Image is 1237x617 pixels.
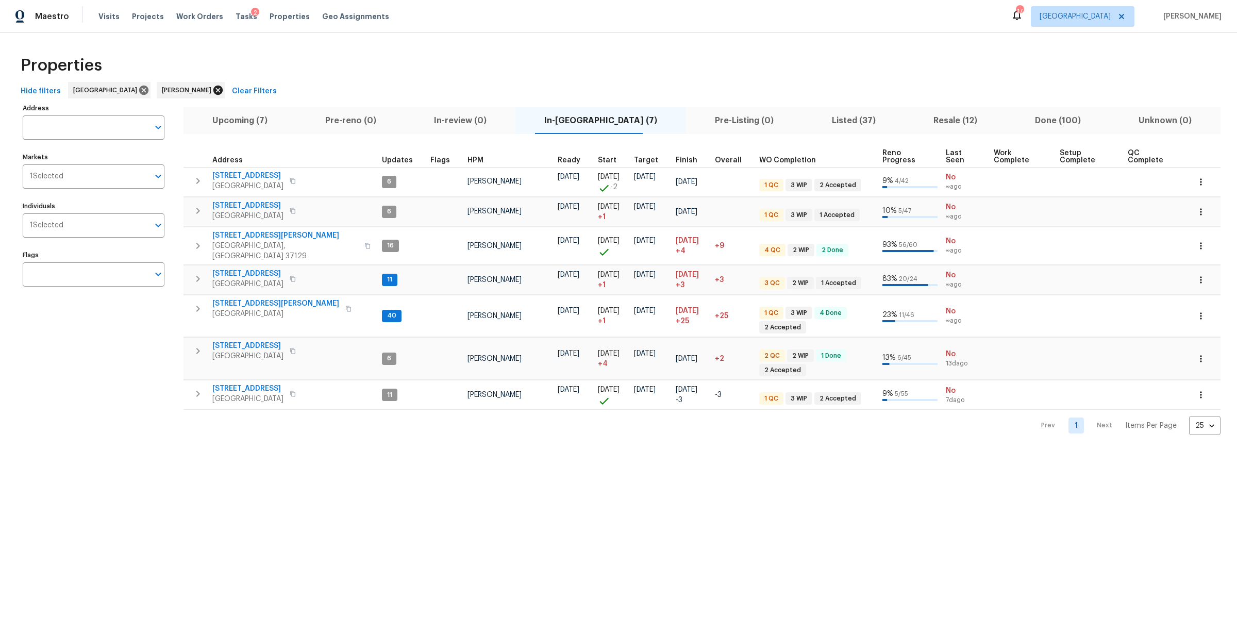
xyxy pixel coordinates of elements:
span: Unknown (0) [1116,113,1214,128]
span: [DATE] [598,307,620,314]
span: [DATE] [558,237,579,244]
td: 2 day(s) past target finish date [711,338,755,380]
span: [DATE] [558,307,579,314]
span: 93 % [882,241,897,248]
span: [PERSON_NAME] [467,208,522,215]
span: [DATE] [634,386,656,393]
span: Target [634,157,658,164]
span: No [946,306,985,316]
span: 5 / 47 [898,208,911,214]
div: [GEOGRAPHIC_DATA] [68,82,151,98]
span: 9 % [882,177,893,185]
span: 13d ago [946,359,985,368]
span: [DATE] [598,271,620,278]
span: Flags [430,157,450,164]
span: HPM [467,157,483,164]
span: 23 % [882,311,897,319]
span: 1 Done [817,352,845,360]
span: [GEOGRAPHIC_DATA] [212,211,283,221]
span: Work Complete [994,149,1042,164]
span: [PERSON_NAME] [467,312,522,320]
span: 3 WIP [787,309,811,318]
td: 3 day(s) past target finish date [711,265,755,294]
a: Goto page 1 [1068,418,1084,433]
td: Project started 2 days early [594,167,630,196]
span: 1 Accepted [815,211,859,220]
span: [GEOGRAPHIC_DATA] [212,279,283,289]
span: +9 [715,242,724,249]
span: + 1 [598,280,606,290]
span: ∞ ago [946,182,985,191]
div: Projected renovation finish date [676,157,707,164]
span: 4 / 42 [895,178,909,184]
span: 1 QC [760,394,782,403]
span: +3 [715,276,724,284]
span: 9 % [882,390,893,397]
span: Properties [270,11,310,22]
span: 2 WIP [789,246,813,255]
span: Upcoming (7) [190,113,290,128]
span: 1 QC [760,211,782,220]
span: Setup Complete [1060,149,1110,164]
div: Days past target finish date [715,157,751,164]
span: [DATE] [558,203,579,210]
span: No [946,202,985,212]
span: [GEOGRAPHIC_DATA] [1040,11,1111,22]
span: [STREET_ADDRESS] [212,171,283,181]
span: [DATE] [676,237,699,244]
span: [DATE] [558,173,579,180]
span: [GEOGRAPHIC_DATA] [212,351,283,361]
label: Flags [23,252,164,258]
span: [GEOGRAPHIC_DATA] [212,394,283,404]
span: Updates [382,157,413,164]
span: WO Completion [759,157,816,164]
div: [PERSON_NAME] [157,82,225,98]
td: Project started 4 days late [594,338,630,380]
span: 20 / 24 [899,276,917,282]
span: 3 QC [760,279,784,288]
span: [PERSON_NAME] [1159,11,1222,22]
div: Earliest renovation start date (first business day after COE or Checkout) [558,157,590,164]
span: Resale (12) [911,113,1000,128]
span: Pre-Listing (0) [692,113,796,128]
span: +4 [676,246,686,256]
button: Open [151,120,165,135]
td: Project started 1 days late [594,197,630,226]
span: 7d ago [946,396,985,405]
label: Markets [23,154,164,160]
span: [DATE] [558,350,579,357]
span: 1 QC [760,181,782,190]
label: Individuals [23,203,164,209]
span: [DATE] [598,350,620,357]
span: [STREET_ADDRESS] [212,341,283,351]
div: 17 [1016,6,1023,16]
span: No [946,236,985,246]
span: Listed (37) [809,113,898,128]
td: Project started 1 days late [594,295,630,337]
span: In-review (0) [411,113,509,128]
span: 10 % [882,207,897,214]
label: Address [23,105,164,111]
span: ∞ ago [946,212,985,221]
span: + 1 [598,212,606,222]
span: No [946,270,985,280]
span: 6 [383,207,395,216]
span: [DATE] [634,271,656,278]
span: [GEOGRAPHIC_DATA] [212,309,339,319]
td: Scheduled to finish 3 day(s) late [672,265,711,294]
span: [PERSON_NAME] [467,242,522,249]
div: Actual renovation start date [598,157,626,164]
td: Scheduled to finish 4 day(s) late [672,227,711,264]
span: 2 WIP [788,279,813,288]
span: [DATE] [634,237,656,244]
span: +2 [715,355,724,362]
span: +3 [676,280,684,290]
div: Target renovation project end date [634,157,667,164]
span: [DATE] [598,173,620,180]
span: 11 / 46 [899,312,914,318]
span: ∞ ago [946,246,985,255]
span: +25 [676,316,689,326]
span: 1 QC [760,309,782,318]
span: 2 Accepted [760,366,805,375]
span: Properties [21,60,102,71]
